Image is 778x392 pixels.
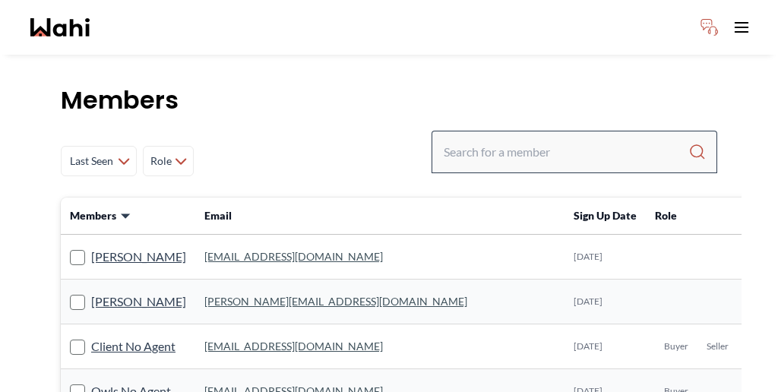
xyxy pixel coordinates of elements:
[68,147,115,175] span: Last Seen
[91,292,186,311] a: [PERSON_NAME]
[30,18,90,36] a: Wahi homepage
[204,250,383,263] a: [EMAIL_ADDRESS][DOMAIN_NAME]
[61,85,717,115] h1: Members
[664,340,688,352] span: Buyer
[70,208,116,223] span: Members
[91,247,186,267] a: [PERSON_NAME]
[204,209,232,222] span: Email
[565,324,646,369] td: [DATE]
[565,235,646,280] td: [DATE]
[204,295,467,308] a: [PERSON_NAME][EMAIL_ADDRESS][DOMAIN_NAME]
[444,138,688,166] input: Search input
[91,337,176,356] a: Client No Agent
[707,340,729,352] span: Seller
[726,12,757,43] button: Toggle open navigation menu
[204,340,383,352] a: [EMAIL_ADDRESS][DOMAIN_NAME]
[655,209,677,222] span: Role
[574,209,637,222] span: Sign Up Date
[150,147,172,175] span: Role
[565,280,646,324] td: [DATE]
[70,208,131,223] button: Members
